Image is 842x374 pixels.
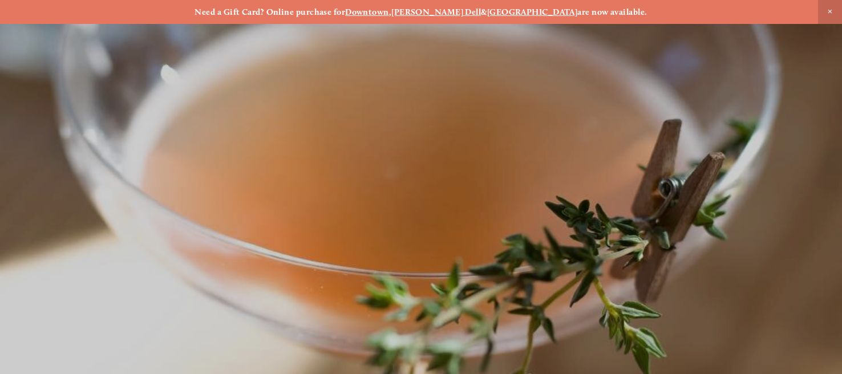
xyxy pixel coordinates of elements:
[487,7,578,17] a: [GEOGRAPHIC_DATA]
[345,7,389,17] a: Downtown
[195,7,345,17] strong: Need a Gift Card? Online purchase for
[481,7,487,17] strong: &
[577,7,647,17] strong: are now available.
[389,7,391,17] strong: ,
[391,7,481,17] a: [PERSON_NAME] Dell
